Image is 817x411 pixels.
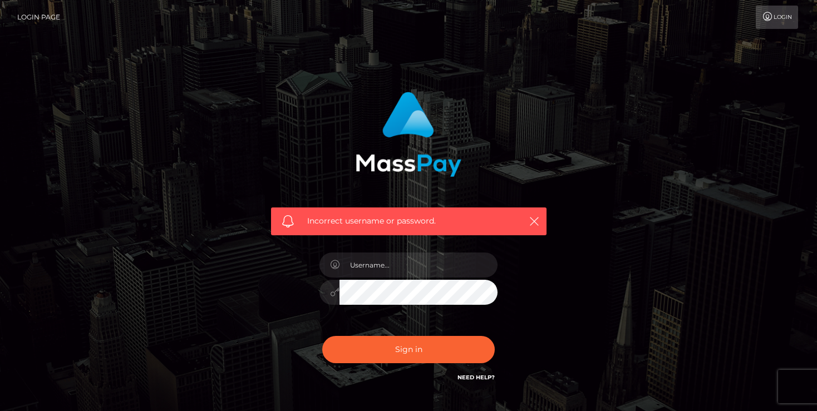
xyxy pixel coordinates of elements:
[756,6,798,29] a: Login
[339,252,498,278] input: Username...
[457,374,495,381] a: Need Help?
[322,336,495,363] button: Sign in
[17,6,60,29] a: Login Page
[307,215,510,227] span: Incorrect username or password.
[356,92,461,177] img: MassPay Login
